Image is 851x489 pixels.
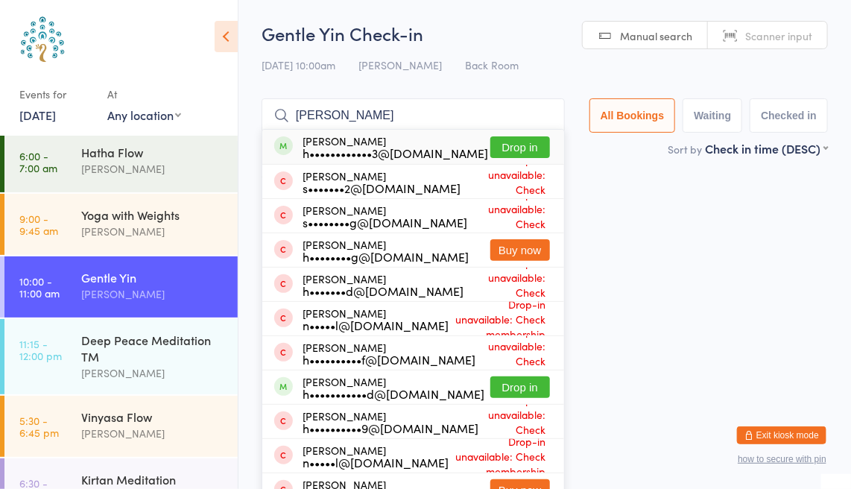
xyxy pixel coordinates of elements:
[303,376,484,400] div: [PERSON_NAME]
[738,454,826,464] button: how to secure with pin
[303,204,467,228] div: [PERSON_NAME]
[589,98,676,133] button: All Bookings
[620,28,692,43] span: Manual search
[705,140,828,157] div: Check in time (DESC)
[81,408,225,425] div: Vinyasa Flow
[4,256,238,318] a: 10:00 -11:00 amGentle Yin[PERSON_NAME]
[4,396,238,457] a: 5:30 -6:45 pmVinyasa Flow[PERSON_NAME]
[449,430,550,482] span: Drop-in unavailable: Check membership
[303,410,478,434] div: [PERSON_NAME]
[303,147,488,159] div: h••••••••••••3@[DOMAIN_NAME]
[81,206,225,223] div: Yoga with Weights
[303,422,478,434] div: h••••••••••9@[DOMAIN_NAME]
[303,456,449,468] div: n•••••l@[DOMAIN_NAME]
[81,144,225,160] div: Hatha Flow
[19,150,57,174] time: 6:00 - 7:00 am
[4,194,238,255] a: 9:00 -9:45 amYoga with Weights[PERSON_NAME]
[303,239,469,262] div: [PERSON_NAME]
[303,307,449,331] div: [PERSON_NAME]
[81,223,225,240] div: [PERSON_NAME]
[303,388,484,400] div: h•••••••••••d@[DOMAIN_NAME]
[464,251,550,318] span: Drop-in unavailable: Check membership
[303,341,475,365] div: [PERSON_NAME]
[737,426,826,444] button: Exit kiosk mode
[81,365,225,382] div: [PERSON_NAME]
[490,376,550,398] button: Drop in
[467,183,550,250] span: Drop-in unavailable: Check membership
[81,160,225,177] div: [PERSON_NAME]
[303,444,449,468] div: [PERSON_NAME]
[461,148,550,215] span: Drop-in unavailable: Check membership
[81,269,225,285] div: Gentle Yin
[490,239,550,261] button: Buy now
[303,170,461,194] div: [PERSON_NAME]
[303,216,467,228] div: s••••••••g@[DOMAIN_NAME]
[303,319,449,331] div: n•••••l@[DOMAIN_NAME]
[475,320,550,387] span: Drop-in unavailable: Check membership
[358,57,442,72] span: [PERSON_NAME]
[4,131,238,192] a: 6:00 -7:00 amHatha Flow[PERSON_NAME]
[490,136,550,158] button: Drop in
[449,293,550,345] span: Drop-in unavailable: Check membership
[303,285,464,297] div: h•••••••d@[DOMAIN_NAME]
[19,107,56,123] a: [DATE]
[19,414,59,438] time: 5:30 - 6:45 pm
[262,98,565,133] input: Search
[262,21,828,45] h2: Gentle Yin Check-in
[745,28,812,43] span: Scanner input
[303,182,461,194] div: s•••••••2@[DOMAIN_NAME]
[4,319,238,394] a: 11:15 -12:00 pmDeep Peace Meditation TM[PERSON_NAME]
[81,285,225,303] div: [PERSON_NAME]
[465,57,519,72] span: Back Room
[19,338,62,362] time: 11:15 - 12:00 pm
[478,388,550,455] span: Drop-in unavailable: Check membership
[303,250,469,262] div: h••••••••g@[DOMAIN_NAME]
[303,135,488,159] div: [PERSON_NAME]
[19,275,60,299] time: 10:00 - 11:00 am
[19,212,58,236] time: 9:00 - 9:45 am
[15,11,71,67] img: Australian School of Meditation & Yoga
[107,82,181,107] div: At
[262,57,335,72] span: [DATE] 10:00am
[303,273,464,297] div: [PERSON_NAME]
[81,425,225,442] div: [PERSON_NAME]
[81,332,225,365] div: Deep Peace Meditation TM
[303,353,475,365] div: h••••••••••f@[DOMAIN_NAME]
[750,98,828,133] button: Checked in
[668,142,702,157] label: Sort by
[81,471,225,488] div: Kirtan Meditation
[107,107,181,123] div: Any location
[19,82,92,107] div: Events for
[683,98,742,133] button: Waiting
